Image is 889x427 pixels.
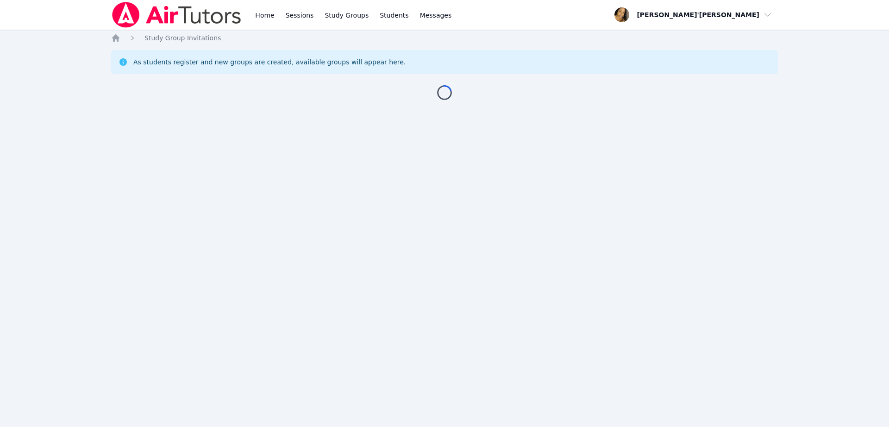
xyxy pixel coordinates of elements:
img: Air Tutors [111,2,242,28]
span: Messages [420,11,452,20]
span: Study Group Invitations [144,34,221,42]
nav: Breadcrumb [111,33,778,43]
div: As students register and new groups are created, available groups will appear here. [133,57,406,67]
a: Study Group Invitations [144,33,221,43]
